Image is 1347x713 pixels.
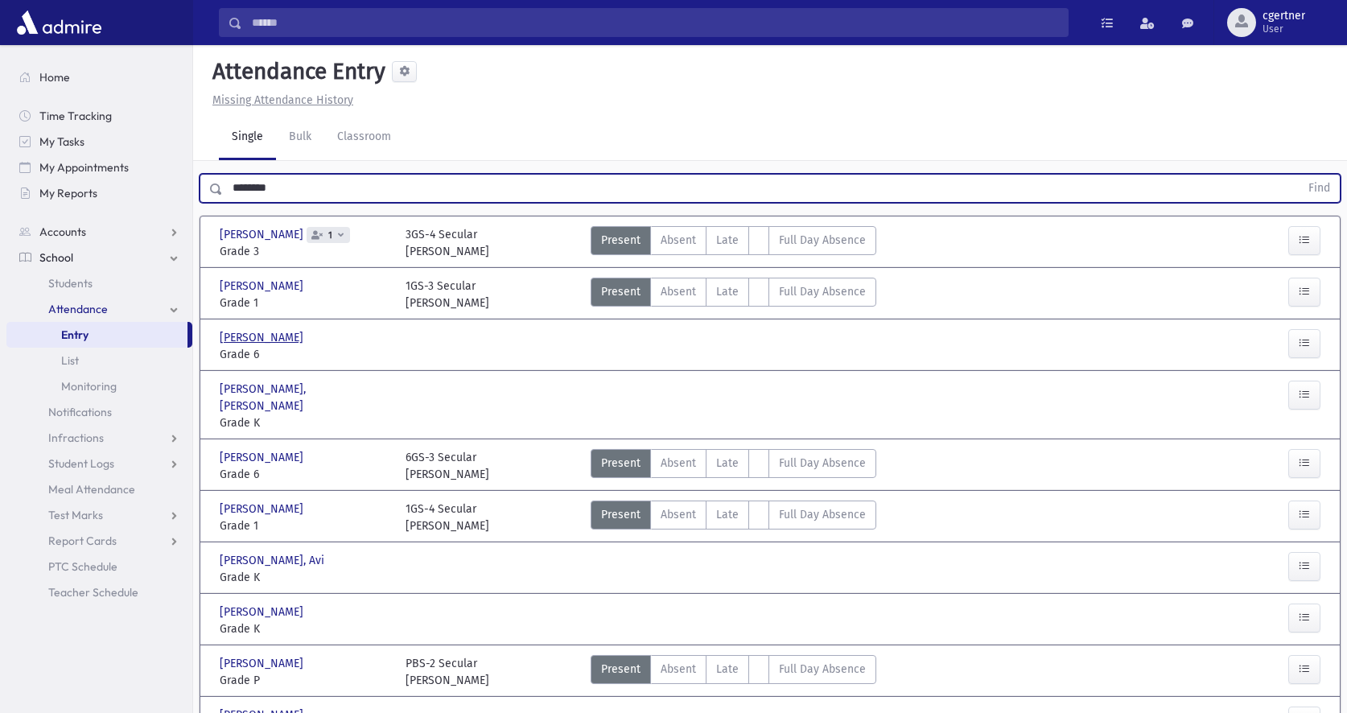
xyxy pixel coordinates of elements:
span: Grade 6 [220,346,389,363]
a: PTC Schedule [6,554,192,579]
span: Student Logs [48,456,114,471]
a: Test Marks [6,502,192,528]
span: Accounts [39,225,86,239]
span: Late [716,232,739,249]
span: Full Day Absence [779,661,866,678]
span: [PERSON_NAME] [220,655,307,672]
span: Late [716,455,739,472]
div: 3GS-4 Secular [PERSON_NAME] [406,226,489,260]
span: Late [716,506,739,523]
div: 6GS-3 Secular [PERSON_NAME] [406,449,489,483]
a: Notifications [6,399,192,425]
span: Notifications [48,405,112,419]
div: AttTypes [591,226,876,260]
span: [PERSON_NAME], [PERSON_NAME] [220,381,389,414]
input: Search [242,8,1068,37]
a: Student Logs [6,451,192,476]
div: PBS-2 Secular [PERSON_NAME] [406,655,489,689]
span: My Tasks [39,134,84,149]
button: Find [1299,175,1340,202]
a: My Tasks [6,129,192,155]
span: User [1263,23,1305,35]
span: List [61,353,79,368]
a: Missing Attendance History [206,93,353,107]
span: Report Cards [48,534,117,548]
span: [PERSON_NAME] [220,226,307,243]
a: Meal Attendance [6,476,192,502]
span: Time Tracking [39,109,112,123]
span: Grade P [220,672,389,689]
span: Grade 6 [220,466,389,483]
span: Late [716,661,739,678]
span: [PERSON_NAME] [220,449,307,466]
span: Grade 1 [220,517,389,534]
a: List [6,348,192,373]
span: 1 [325,230,336,241]
div: AttTypes [591,449,876,483]
a: Classroom [324,115,404,160]
span: Late [716,283,739,300]
span: Teacher Schedule [48,585,138,600]
a: Students [6,270,192,296]
div: 1GS-3 Secular [PERSON_NAME] [406,278,489,311]
u: Missing Attendance History [212,93,353,107]
a: My Reports [6,180,192,206]
span: Attendance [48,302,108,316]
span: Full Day Absence [779,506,866,523]
span: Grade K [220,569,389,586]
span: My Reports [39,186,97,200]
span: Present [601,283,641,300]
a: My Appointments [6,155,192,180]
span: Infractions [48,431,104,445]
span: Absent [661,283,696,300]
span: cgertner [1263,10,1305,23]
span: Full Day Absence [779,283,866,300]
span: Monitoring [61,379,117,394]
div: AttTypes [591,655,876,689]
span: [PERSON_NAME] [220,501,307,517]
a: Accounts [6,219,192,245]
span: Present [601,506,641,523]
a: School [6,245,192,270]
a: Single [219,115,276,160]
a: Monitoring [6,373,192,399]
a: Home [6,64,192,90]
span: Absent [661,661,696,678]
a: Entry [6,322,187,348]
span: Present [601,455,641,472]
span: Grade K [220,414,389,431]
div: 1GS-4 Secular [PERSON_NAME] [406,501,489,534]
span: My Appointments [39,160,129,175]
span: Absent [661,455,696,472]
span: Test Marks [48,508,103,522]
h5: Attendance Entry [206,58,385,85]
a: Teacher Schedule [6,579,192,605]
a: Time Tracking [6,103,192,129]
span: Full Day Absence [779,232,866,249]
span: Grade 1 [220,295,389,311]
span: School [39,250,73,265]
span: Meal Attendance [48,482,135,497]
span: Present [601,661,641,678]
span: Present [601,232,641,249]
span: Grade 3 [220,243,389,260]
span: [PERSON_NAME] [220,604,307,620]
a: Attendance [6,296,192,322]
a: Bulk [276,115,324,160]
span: [PERSON_NAME] [220,278,307,295]
span: Absent [661,506,696,523]
img: AdmirePro [13,6,105,39]
span: [PERSON_NAME] [220,329,307,346]
span: Entry [61,328,89,342]
span: Absent [661,232,696,249]
div: AttTypes [591,278,876,311]
div: AttTypes [591,501,876,534]
span: Grade K [220,620,389,637]
span: PTC Schedule [48,559,117,574]
span: [PERSON_NAME], Avi [220,552,327,569]
a: Report Cards [6,528,192,554]
a: Infractions [6,425,192,451]
span: Students [48,276,93,291]
span: Full Day Absence [779,455,866,472]
span: Home [39,70,70,84]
